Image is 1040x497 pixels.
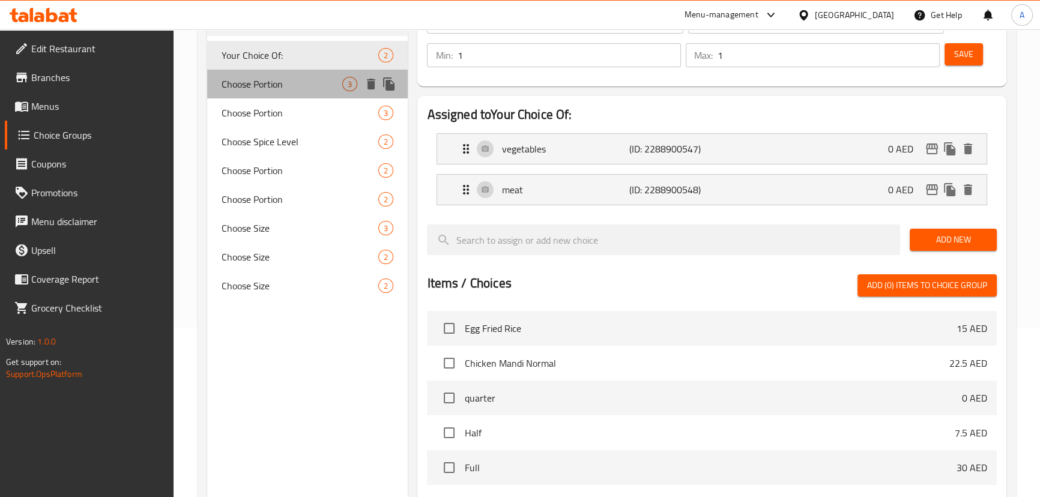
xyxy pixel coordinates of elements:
[437,420,462,445] span: Select choice
[941,140,959,158] button: duplicate
[6,354,61,370] span: Get support on:
[378,106,393,120] div: Choices
[501,182,629,197] p: meat
[962,391,987,405] p: 0 AED
[222,106,379,120] span: Choose Portion
[1020,8,1024,22] span: A
[464,460,956,475] span: Full
[427,169,996,210] li: Expand
[37,334,56,349] span: 1.0.0
[207,156,408,185] div: Choose Portion2
[957,460,987,475] p: 30 AED
[427,224,900,255] input: search
[31,41,164,56] span: Edit Restaurant
[34,128,164,142] span: Choice Groups
[5,265,174,294] a: Coverage Report
[379,165,393,176] span: 2
[437,175,986,205] div: Expand
[379,194,393,205] span: 2
[437,455,462,480] span: Select choice
[379,136,393,148] span: 2
[959,140,977,158] button: delete
[437,316,462,341] span: Select choice
[207,214,408,242] div: Choose Size3
[379,50,393,61] span: 2
[378,48,393,62] div: Choices
[923,140,941,158] button: edit
[378,192,393,206] div: Choices
[31,70,164,85] span: Branches
[222,192,379,206] span: Choose Portion
[31,185,164,200] span: Promotions
[222,250,379,264] span: Choose Size
[685,8,758,22] div: Menu-management
[31,157,164,171] span: Coupons
[31,243,164,258] span: Upsell
[378,221,393,235] div: Choices
[629,142,715,156] p: (ID: 2288900547)
[5,236,174,265] a: Upsell
[427,274,511,292] h2: Items / Choices
[207,98,408,127] div: Choose Portion3
[31,272,164,286] span: Coverage Report
[945,43,983,65] button: Save
[629,182,715,197] p: (ID: 2288900548)
[5,34,174,63] a: Edit Restaurant
[222,279,379,293] span: Choose Size
[435,48,452,62] p: Min:
[207,271,408,300] div: Choose Size2
[857,274,997,297] button: Add (0) items to choice group
[501,142,629,156] p: vegetables
[207,70,408,98] div: Choose Portion3deleteduplicate
[955,426,987,440] p: 7.5 AED
[207,127,408,156] div: Choose Spice Level2
[6,366,82,382] a: Support.OpsPlatform
[5,149,174,178] a: Coupons
[959,181,977,199] button: delete
[910,229,997,251] button: Add New
[379,223,393,234] span: 3
[5,294,174,322] a: Grocery Checklist
[379,280,393,292] span: 2
[464,391,961,405] span: quarter
[464,426,954,440] span: Half
[343,79,357,90] span: 3
[919,232,987,247] span: Add New
[222,134,379,149] span: Choose Spice Level
[207,185,408,214] div: Choose Portion2
[437,351,462,376] span: Select choice
[362,75,380,93] button: delete
[222,163,379,178] span: Choose Portion
[437,385,462,411] span: Select choice
[342,77,357,91] div: Choices
[427,128,996,169] li: Expand
[957,321,987,336] p: 15 AED
[378,250,393,264] div: Choices
[888,182,923,197] p: 0 AED
[5,92,174,121] a: Menus
[867,278,987,293] span: Add (0) items to choice group
[222,48,379,62] span: Your Choice Of:
[437,134,986,164] div: Expand
[207,242,408,271] div: Choose Size2
[31,99,164,113] span: Menus
[694,48,713,62] p: Max:
[31,301,164,315] span: Grocery Checklist
[6,334,35,349] span: Version:
[379,107,393,119] span: 3
[380,75,398,93] button: duplicate
[207,41,408,70] div: Your Choice Of:2
[5,63,174,92] a: Branches
[464,321,956,336] span: Egg Fried Rice
[378,163,393,178] div: Choices
[941,181,959,199] button: duplicate
[379,252,393,263] span: 2
[5,178,174,207] a: Promotions
[888,142,923,156] p: 0 AED
[5,207,174,236] a: Menu disclaimer
[222,221,379,235] span: Choose Size
[378,279,393,293] div: Choices
[427,106,996,124] h2: Assigned to Your Choice Of:
[31,214,164,229] span: Menu disclaimer
[923,181,941,199] button: edit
